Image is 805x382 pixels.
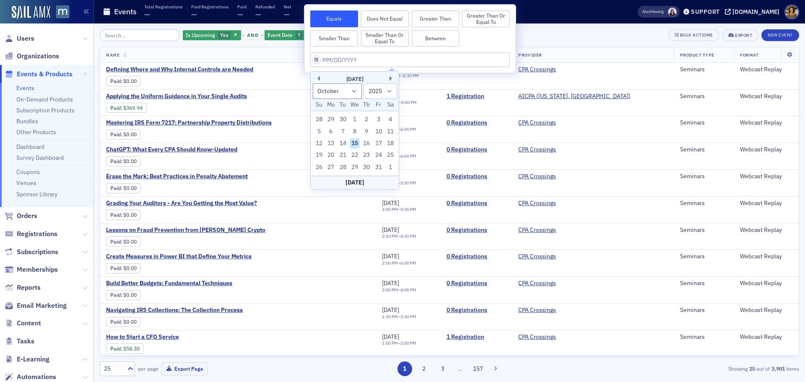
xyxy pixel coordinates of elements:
[412,30,460,47] button: Between
[382,180,416,186] div: –
[382,279,399,287] span: [DATE]
[447,253,507,260] a: 0 Registrations
[668,29,719,41] button: Bulk Actions
[110,105,121,111] a: Paid
[191,4,229,10] p: Paid Registrations
[5,372,56,382] a: Automations
[106,146,247,153] span: ChatGPT: What Every CPA Should Know-Updated
[518,200,556,207] a: CPA Crossings
[338,100,348,110] div: Tu
[17,319,41,328] span: Content
[518,66,571,73] span: CPA Crossings
[740,307,793,314] div: Webcast Replay
[110,292,123,298] span: :
[50,5,69,20] a: View Homepage
[106,66,253,73] a: Defining Where and Why Internal Controls are Needed
[436,361,450,376] button: 3
[740,333,793,341] div: Webcast Replay
[382,260,416,266] div: –
[106,290,140,300] div: Paid: 0 - $0
[106,307,247,314] span: Navigating IRS Collections: The Collection Process
[106,317,140,327] div: Paid: 0 - $0
[284,10,290,19] span: —
[382,314,398,320] time: 1:30 PM
[17,229,57,239] span: Registrations
[106,76,140,86] div: Paid: 0 - $0
[362,127,372,137] div: Choose Thursday, October 9th, 2025
[110,105,123,111] span: :
[374,162,384,172] div: Choose Friday, October 31st, 2025
[5,52,59,61] a: Organizations
[284,4,291,10] p: Net
[17,301,67,310] span: Email Marketing
[518,93,631,100] span: AICPA (Washington, DC)
[518,253,556,260] a: CPA Crossings
[311,75,399,83] div: [DATE]
[350,138,360,148] div: Choose Wednesday, October 15th, 2025
[110,131,121,138] a: Paid
[110,265,121,271] a: Paid
[447,333,507,341] a: 1 Registration
[382,233,398,239] time: 2:30 PM
[16,117,38,125] a: Bundles
[382,333,399,340] span: [DATE]
[382,340,416,346] div: –
[100,29,180,41] input: Search…
[106,200,257,207] a: Grading Your Auditors - Are You Getting the Most Value?
[374,127,384,137] div: Choose Friday, October 10th, 2025
[400,180,416,186] time: 5:30 PM
[106,173,248,180] span: Erase the Mark: Best Practices in Penalty Abatement
[106,119,272,127] a: Mastering IRS Form 7217: Partnership Property Distributions
[680,307,729,314] div: Seminars
[106,343,143,353] div: Paid: 1 - $5830
[110,346,123,352] span: :
[114,7,137,17] h1: Events
[106,130,140,140] div: Paid: 0 - $0
[144,10,150,19] span: —
[338,138,348,148] div: Choose Tuesday, October 14th, 2025
[104,364,122,373] div: 25
[110,265,123,271] span: :
[5,355,49,364] a: E-Learning
[400,287,416,293] time: 4:00 PM
[454,365,466,372] span: …
[680,333,729,341] div: Seminars
[680,119,729,127] div: Seminars
[680,253,729,260] div: Seminars
[740,173,793,180] div: Webcast Replay
[17,70,73,79] span: Events & Products
[326,150,336,160] div: Choose Monday, October 20th, 2025
[326,114,336,125] div: Choose Monday, September 29th, 2025
[106,280,247,287] a: Build Better Budgets: Fundamental Techniques
[382,260,398,266] time: 2:00 PM
[17,34,34,43] span: Users
[110,239,123,245] span: :
[748,365,756,372] strong: 25
[311,176,399,189] div: [DATE]
[237,4,247,10] p: Paid
[447,307,507,314] a: 0 Registrations
[350,127,360,137] div: Choose Wednesday, October 8th, 2025
[314,114,324,125] div: Choose Sunday, September 28th, 2025
[350,114,360,125] div: Choose Wednesday, October 1st, 2025
[326,162,336,172] div: Choose Monday, October 27th, 2025
[642,9,650,14] div: Also
[385,114,395,125] div: Choose Saturday, October 4th, 2025
[680,66,729,73] div: Seminars
[5,247,58,257] a: Subscriptions
[361,30,409,47] button: Smaller Than or Equal To
[518,119,556,127] a: CPA Crossings
[315,76,320,81] button: Previous Month
[362,138,372,148] div: Choose Thursday, October 16th, 2025
[740,52,758,58] span: Format
[374,100,384,110] div: Fr
[462,10,510,27] button: Greater Than or Equal To
[110,319,121,325] a: Paid
[518,146,571,153] span: CPA Crossings
[761,31,799,38] a: New Event
[16,96,73,103] a: On-Demand Products
[220,31,229,38] span: Yes
[382,73,419,78] div: –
